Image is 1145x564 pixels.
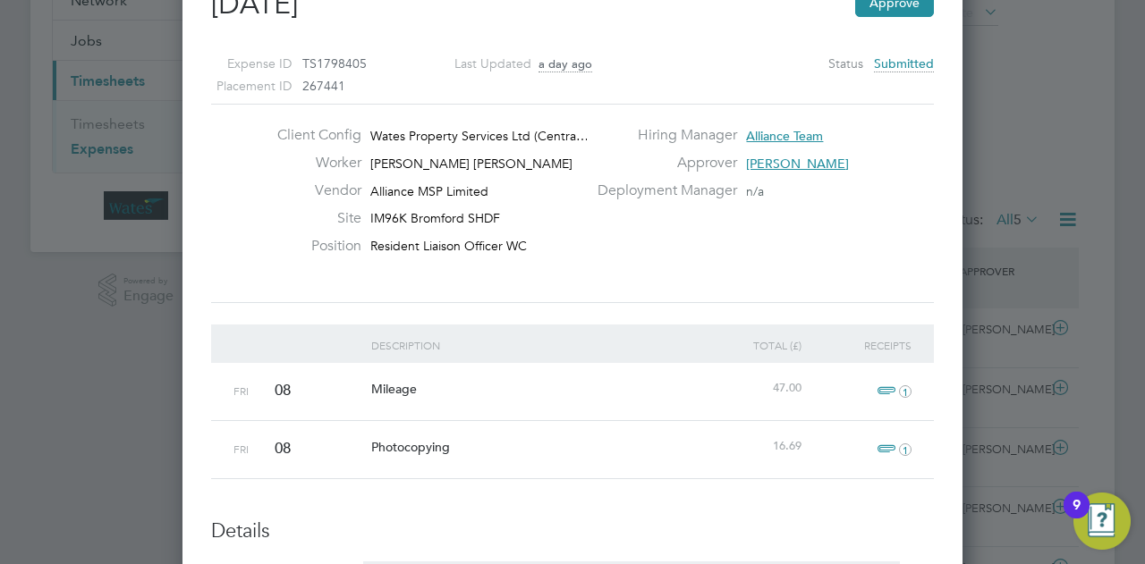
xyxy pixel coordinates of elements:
[275,439,291,458] span: 08
[370,183,488,199] span: Alliance MSP Limited
[539,56,592,72] span: a day ago
[696,324,806,366] div: Total (£)
[428,53,531,75] label: Last Updated
[587,126,737,145] label: Hiring Manager
[371,439,450,455] span: Photocopying
[370,238,527,254] span: Resident Liaison Officer WC
[233,442,249,456] span: Fri
[371,381,417,397] span: Mileage
[263,237,361,256] label: Position
[746,128,823,144] span: Alliance Team
[263,209,361,228] label: Site
[773,438,801,453] span: 16.69
[263,126,361,145] label: Client Config
[746,183,764,199] span: n/a
[828,53,863,75] label: Status
[275,381,291,400] span: 08
[587,154,737,173] label: Approver
[806,324,916,366] div: Receipts
[1073,492,1131,550] button: Open Resource Center, 9 new notifications
[874,55,934,72] span: Submitted
[1073,505,1081,528] div: 9
[370,210,500,226] span: IM96K Bromford SHDF
[302,78,345,94] span: 267441
[370,128,589,144] span: Wates Property Services Ltd (Centra…
[367,324,697,366] div: Description
[773,380,801,395] span: 47.00
[899,385,912,398] i: 1
[263,181,361,200] label: Vendor
[211,518,934,544] h3: Details
[899,443,912,456] i: 1
[189,75,292,97] label: Placement ID
[189,53,292,75] label: Expense ID
[302,55,367,72] span: TS1798405
[370,156,572,172] span: [PERSON_NAME] [PERSON_NAME]
[746,156,849,172] span: [PERSON_NAME]
[263,154,361,173] label: Worker
[587,181,737,200] label: Deployment Manager
[233,383,249,398] span: Fri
